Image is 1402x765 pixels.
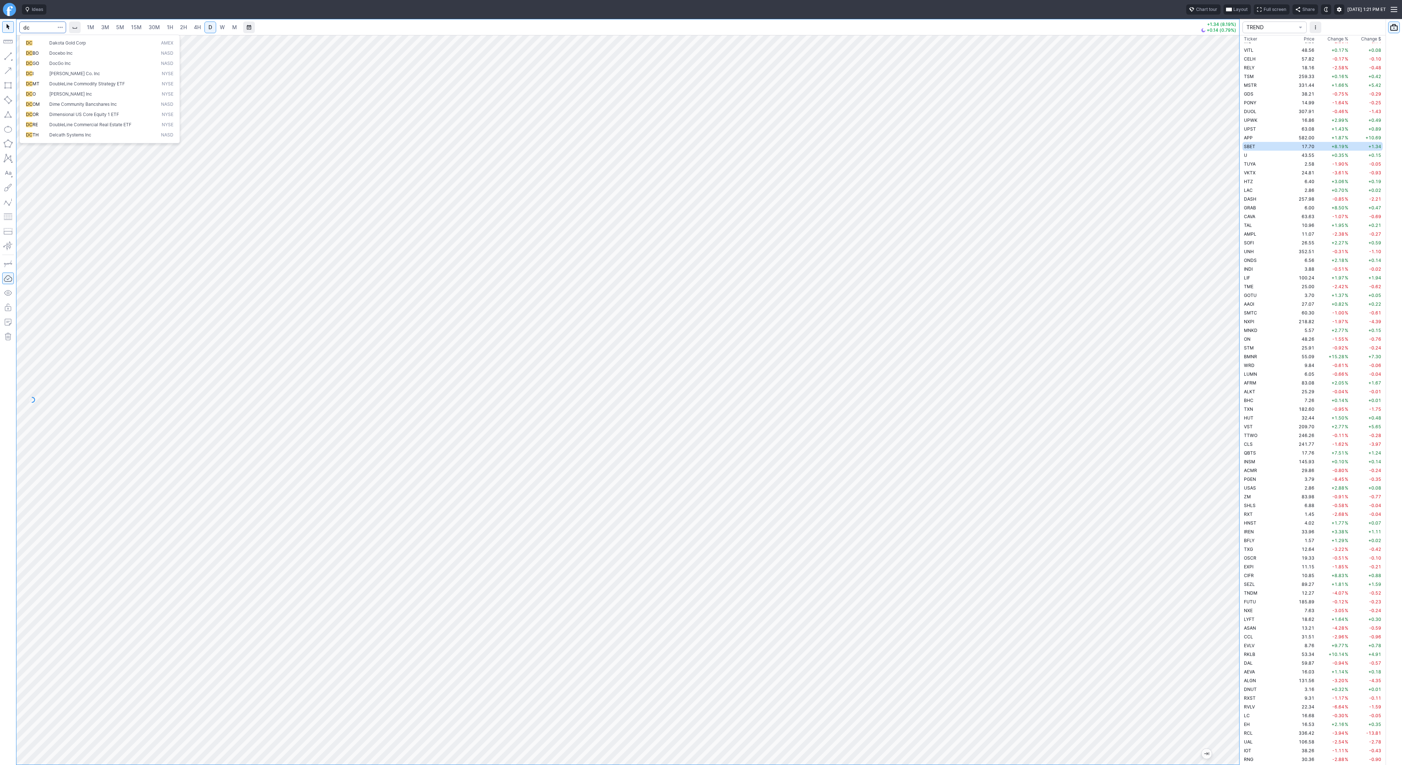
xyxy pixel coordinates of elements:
span: NASD [161,101,173,108]
span: +0.15 [1368,152,1381,158]
span: +0.19 [1368,179,1381,184]
td: 331.44 [1288,81,1316,89]
span: [PERSON_NAME] Inc [49,91,92,97]
span: -0.02 [1369,266,1381,272]
span: TUYA [1244,161,1256,167]
span: Delcath Systems Inc [49,132,91,138]
span: ON [1244,336,1250,342]
span: -0.25 [1369,100,1381,105]
span: -0.92 [1332,345,1344,351]
span: % [1345,214,1348,219]
span: +0.70 [1332,188,1344,193]
span: Layout [1233,6,1248,13]
span: NASD [161,132,173,138]
button: Drawing mode: Single [2,258,14,270]
button: Rotated rectangle [2,94,14,106]
span: DC [26,132,32,138]
td: 14.99 [1288,98,1316,107]
span: +2.27 [1332,240,1344,246]
span: % [1345,82,1348,88]
td: 57.82 [1288,54,1316,63]
span: 15M [131,24,142,30]
button: Text [2,167,14,179]
td: 259.33 [1288,72,1316,81]
span: +0.59 [1368,240,1381,246]
span: -1.07 [1332,214,1344,219]
span: MSTR [1244,82,1257,88]
span: -1.43 [1369,109,1381,114]
span: +1.94 [1368,275,1381,281]
span: D [208,24,212,30]
a: M [229,22,240,33]
span: 4H [194,24,201,30]
span: AAOI [1244,301,1254,307]
span: % [1345,310,1348,316]
span: +0.08 [1368,47,1381,53]
td: 17.70 [1288,142,1316,151]
td: 25.00 [1288,282,1316,291]
a: 4H [191,22,204,33]
span: +0.16 [1332,74,1344,79]
button: Full screen [1254,4,1290,15]
span: TH [32,132,39,138]
span: +5.42 [1368,82,1381,88]
span: CELH [1244,56,1256,62]
span: DocGo Inc [49,61,71,66]
span: +10.69 [1365,135,1381,140]
span: % [1345,249,1348,254]
span: +1.95 [1332,223,1344,228]
span: OM [32,101,40,107]
span: NXPI [1244,319,1254,324]
button: Line [2,50,14,62]
span: +2.99 [1332,117,1344,123]
td: 6.40 [1288,177,1316,186]
button: Interval [69,22,81,33]
span: SMTC [1244,310,1257,316]
button: XABCD [2,152,14,164]
span: % [1345,179,1348,184]
span: +0.82 [1332,301,1344,307]
span: TAL [1244,223,1252,228]
span: O [32,91,36,97]
button: Toggle dark mode [1321,4,1331,15]
td: 582.00 [1288,133,1316,142]
button: Range [243,22,255,33]
span: +0.49 [1368,117,1381,123]
span: +1.34 [1368,144,1381,149]
span: -0.61 [1332,363,1344,368]
button: Remove all autosaved drawings [2,331,14,343]
span: HTZ [1244,179,1253,184]
a: 30M [145,22,163,33]
span: 1H [167,24,173,30]
button: Measure [2,36,14,47]
span: % [1345,117,1348,123]
span: +0.17 [1332,47,1344,53]
td: 2.58 [1288,159,1316,168]
td: 3.88 [1288,264,1316,273]
input: Search [19,22,66,33]
td: 27.07 [1288,300,1316,308]
span: DoubleLine Commodity Strategy ETF [49,81,125,86]
span: NYSE [162,122,173,128]
button: Anchored VWAP [2,240,14,252]
span: PONY [1244,100,1256,105]
td: 307.91 [1288,107,1316,116]
button: Jump to the most recent bar [1202,749,1212,759]
span: % [1345,319,1348,324]
span: -0.76 [1369,336,1381,342]
span: % [1345,301,1348,307]
td: 100.24 [1288,273,1316,282]
td: 11.07 [1288,229,1316,238]
span: -2.21 [1369,196,1381,202]
span: WRD [1244,363,1254,368]
td: 43.55 [1288,151,1316,159]
td: 18.16 [1288,63,1316,72]
span: DC [26,101,32,107]
span: TREND [1246,24,1295,31]
span: +0.22 [1368,301,1381,307]
span: W [220,24,225,30]
span: BO [32,50,39,56]
span: +0.42 [1368,74,1381,79]
span: DC [26,81,32,86]
span: % [1345,65,1348,70]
